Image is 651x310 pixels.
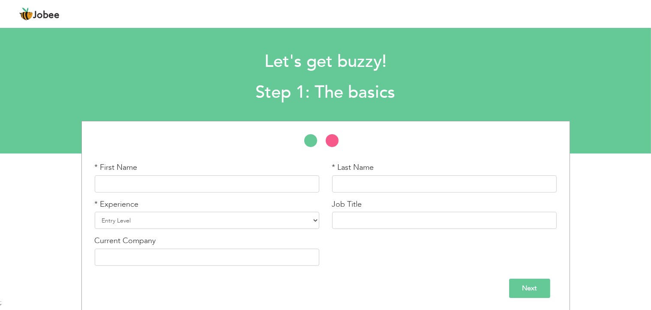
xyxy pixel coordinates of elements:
input: Next [509,279,550,298]
span: Jobee [33,11,60,20]
label: Job Title [332,199,362,210]
label: Current Company [95,235,156,247]
label: * First Name [95,162,138,173]
label: * Experience [95,199,139,210]
h2: Step 1: The basics [88,81,563,104]
img: jobee.io [19,7,33,21]
label: * Last Name [332,162,374,173]
h1: Let's get buzzy! [88,51,563,73]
